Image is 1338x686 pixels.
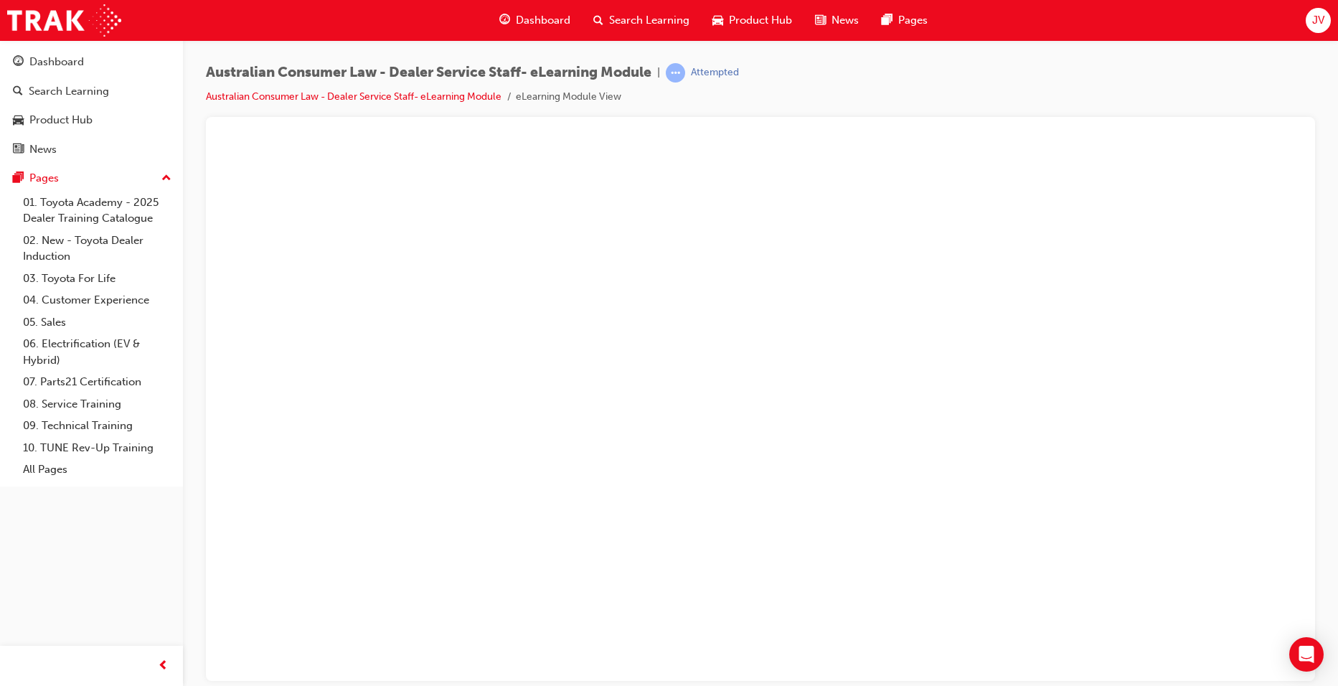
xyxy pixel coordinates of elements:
div: Dashboard [29,54,84,70]
span: search-icon [593,11,603,29]
li: eLearning Module View [516,89,621,105]
a: Search Learning [6,78,177,105]
a: 01. Toyota Academy - 2025 Dealer Training Catalogue [17,192,177,230]
span: pages-icon [882,11,892,29]
a: All Pages [17,459,177,481]
span: up-icon [161,169,171,188]
a: pages-iconPages [870,6,939,35]
span: JV [1312,12,1324,29]
span: Pages [898,12,928,29]
a: car-iconProduct Hub [701,6,804,35]
div: Attempted [691,66,739,80]
span: prev-icon [158,657,169,675]
span: Search Learning [609,12,689,29]
div: Search Learning [29,83,109,100]
a: 06. Electrification (EV & Hybrid) [17,333,177,371]
span: car-icon [712,11,723,29]
span: guage-icon [13,56,24,69]
a: news-iconNews [804,6,870,35]
a: 09. Technical Training [17,415,177,437]
button: JV [1306,8,1331,33]
span: | [657,65,660,81]
img: Trak [7,4,121,37]
span: guage-icon [499,11,510,29]
a: News [6,136,177,163]
a: 02. New - Toyota Dealer Induction [17,230,177,268]
a: Dashboard [6,49,177,75]
a: 04. Customer Experience [17,289,177,311]
a: 07. Parts21 Certification [17,371,177,393]
button: Pages [6,165,177,192]
span: Product Hub [729,12,792,29]
div: Pages [29,170,59,187]
button: DashboardSearch LearningProduct HubNews [6,46,177,165]
span: Dashboard [516,12,570,29]
span: pages-icon [13,172,24,185]
div: Product Hub [29,112,93,128]
span: Australian Consumer Law - Dealer Service Staff- eLearning Module [206,65,651,81]
a: search-iconSearch Learning [582,6,701,35]
span: news-icon [815,11,826,29]
a: 05. Sales [17,311,177,334]
span: search-icon [13,85,23,98]
span: News [831,12,859,29]
span: news-icon [13,144,24,156]
span: learningRecordVerb_ATTEMPT-icon [666,63,685,83]
a: 08. Service Training [17,393,177,415]
a: guage-iconDashboard [488,6,582,35]
a: Product Hub [6,107,177,133]
div: Open Intercom Messenger [1289,637,1324,672]
div: News [29,141,57,158]
a: Australian Consumer Law - Dealer Service Staff- eLearning Module [206,90,501,103]
a: 10. TUNE Rev-Up Training [17,437,177,459]
a: 03. Toyota For Life [17,268,177,290]
span: car-icon [13,114,24,127]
